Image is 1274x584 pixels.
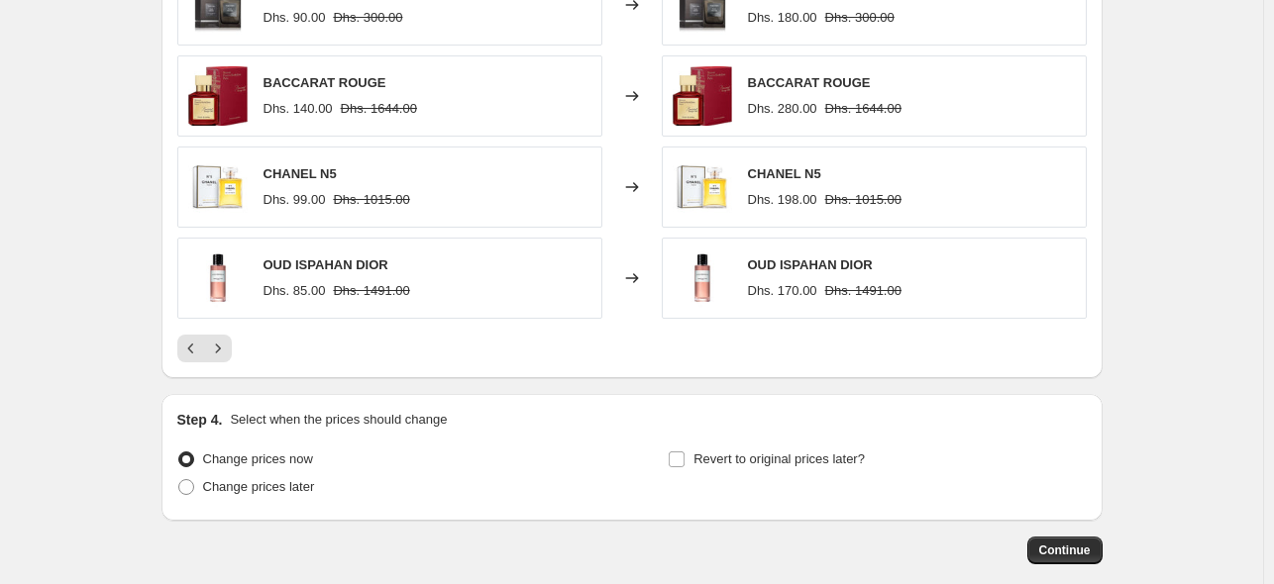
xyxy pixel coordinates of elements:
img: WhatsAppImage2023-01-20at11.11.57PM_80x.jpg [188,248,248,308]
div: Dhs. 140.00 [264,99,333,119]
strike: Dhs. 1644.00 [341,99,417,119]
h2: Step 4. [177,410,223,430]
img: 61LcT4dA3wL._AC_SL1000_80x.jpg [673,66,732,126]
div: Dhs. 280.00 [748,99,817,119]
div: Dhs. 99.00 [264,190,326,210]
strike: Dhs. 300.00 [825,8,895,28]
span: BACCARAT ROUGE [264,75,386,90]
span: CHANEL N5 [264,166,337,181]
nav: Pagination [177,335,232,362]
img: WhatsAppImage2023-01-20at11.11.57PM_80x.jpg [673,248,732,308]
strike: Dhs. 300.00 [333,8,402,28]
span: Change prices later [203,479,315,494]
div: Dhs. 90.00 [264,8,326,28]
span: Revert to original prices later? [693,451,865,466]
strike: Dhs. 1015.00 [333,190,409,210]
img: fds_80x.jpg [673,157,732,217]
span: OUD ISPAHAN DIOR [264,257,388,272]
span: Continue [1039,542,1091,558]
span: CHANEL N5 [748,166,821,181]
span: OUD ISPAHAN DIOR [748,257,873,272]
strike: Dhs. 1491.00 [825,281,902,301]
div: Dhs. 180.00 [748,8,817,28]
span: Change prices now [203,451,313,466]
strike: Dhs. 1491.00 [333,281,409,301]
button: Next [204,335,232,362]
strike: Dhs. 1644.00 [825,99,902,119]
button: Previous [177,335,205,362]
div: Dhs. 170.00 [748,281,817,301]
div: Dhs. 198.00 [748,190,817,210]
button: Continue [1027,536,1103,564]
strike: Dhs. 1015.00 [825,190,902,210]
img: 61LcT4dA3wL._AC_SL1000_80x.jpg [188,66,248,126]
div: Dhs. 85.00 [264,281,326,301]
span: BACCARAT ROUGE [748,75,871,90]
img: fds_80x.jpg [188,157,248,217]
p: Select when the prices should change [230,410,447,430]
